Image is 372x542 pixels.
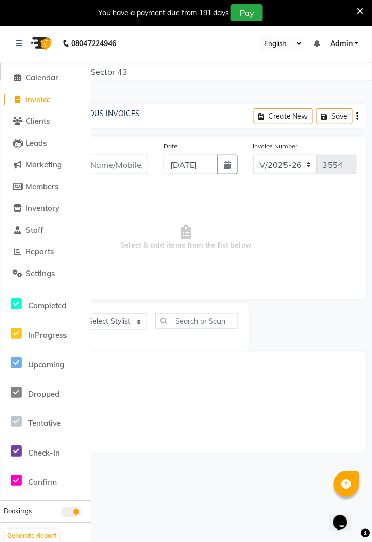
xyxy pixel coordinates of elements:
[26,246,54,256] span: Reports
[4,268,88,280] a: Settings
[4,72,88,84] a: Calendar
[26,29,55,58] img: logo
[4,116,88,127] a: Clients
[4,224,88,236] a: Staff
[98,8,229,18] div: You have a payment due from 191 days
[26,225,43,235] span: Staff
[164,142,178,151] label: Date
[317,108,353,124] button: Save
[4,181,88,193] a: Members
[329,501,362,532] iframe: chat widget
[4,138,88,149] a: Leads
[26,116,50,126] span: Clients
[231,4,263,21] button: Pay
[15,187,357,289] span: Select & add items from the list below
[26,160,62,169] span: Marketing
[26,203,59,213] span: Inventory
[4,94,88,106] a: Invoice
[26,95,51,104] span: Invoice
[253,142,298,151] label: Invoice Number
[4,507,32,515] span: Bookings
[155,313,238,329] input: Search or Scan
[26,182,58,191] span: Members
[26,268,55,278] span: Settings
[4,159,88,171] a: Marketing
[71,29,116,58] b: 08047224946
[26,73,58,82] span: Calendar
[4,202,88,214] a: Inventory
[43,155,148,174] input: Search by Name/Mobile/Email/Code
[68,109,140,118] a: PREVIOUS INVOICES
[254,108,313,124] button: Create New
[26,138,47,148] span: Leads
[330,38,353,49] span: Admin
[4,246,88,258] a: Reports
